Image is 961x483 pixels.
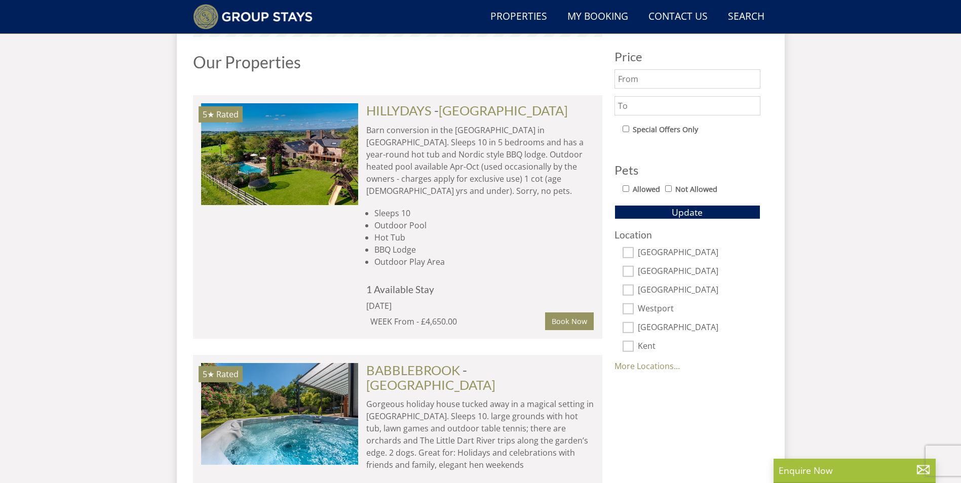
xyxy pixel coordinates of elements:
[614,360,680,372] a: More Locations...
[374,244,594,256] li: BBQ Lodge
[366,300,503,312] div: [DATE]
[193,53,602,71] h1: Our Properties
[614,69,760,89] input: From
[193,4,313,29] img: Group Stays
[672,206,703,218] span: Update
[374,219,594,231] li: Outdoor Pool
[545,312,594,330] a: Book Now
[203,369,214,380] span: BABBLEBROOK has a 5 star rating under the Quality in Tourism Scheme
[638,341,760,352] label: Kent
[374,256,594,268] li: Outdoor Play Area
[563,6,632,28] a: My Booking
[201,363,358,464] img: open-uri20230622-26-ucutx1.original.
[366,124,594,197] p: Barn conversion in the [GEOGRAPHIC_DATA] in [GEOGRAPHIC_DATA]. Sleeps 10 in 5 bedrooms and has a ...
[201,363,358,464] a: 5★ Rated
[434,103,568,118] span: -
[486,6,551,28] a: Properties
[374,207,594,219] li: Sleeps 10
[614,205,760,219] button: Update
[779,464,931,477] p: Enquire Now
[614,50,760,63] h3: Price
[638,323,760,334] label: [GEOGRAPHIC_DATA]
[675,184,717,195] label: Not Allowed
[638,248,760,259] label: [GEOGRAPHIC_DATA]
[638,304,760,315] label: Westport
[439,103,568,118] a: [GEOGRAPHIC_DATA]
[638,285,760,296] label: [GEOGRAPHIC_DATA]
[366,284,594,295] h4: 1 Available Stay
[614,164,760,177] h3: Pets
[614,96,760,115] input: To
[216,109,239,120] span: Rated
[724,6,768,28] a: Search
[366,398,594,471] p: Gorgeous holiday house tucked away in a magical setting in [GEOGRAPHIC_DATA]. Sleeps 10. large gr...
[633,124,698,135] label: Special Offers Only
[644,6,712,28] a: Contact Us
[201,103,358,205] img: hillydays-holiday-home-accommodation-devon-sleeping-10.original.jpg
[614,229,760,240] h3: Location
[370,315,546,328] div: WEEK From - £4,650.00
[216,369,239,380] span: Rated
[366,363,495,392] span: -
[366,377,495,392] a: [GEOGRAPHIC_DATA]
[638,266,760,277] label: [GEOGRAPHIC_DATA]
[366,363,460,378] a: BABBLEBROOK
[633,184,660,195] label: Allowed
[203,109,214,120] span: HILLYDAYS has a 5 star rating under the Quality in Tourism Scheme
[366,103,432,118] a: HILLYDAYS
[374,231,594,244] li: Hot Tub
[201,103,358,205] a: 5★ Rated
